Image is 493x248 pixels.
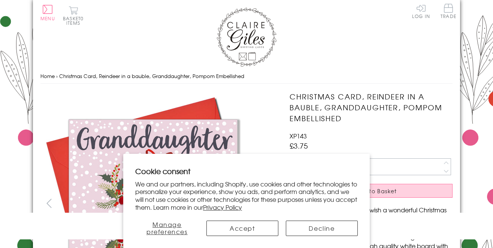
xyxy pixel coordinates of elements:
[66,15,84,26] span: 0 items
[286,221,358,236] button: Decline
[203,203,242,212] a: Privacy Policy
[146,220,188,236] span: Manage preferences
[206,221,278,236] button: Accept
[135,166,358,176] h2: Cookie consent
[290,184,453,198] button: Add to Basket
[40,5,55,21] button: Menu
[40,195,57,212] button: prev
[135,180,358,211] p: We and our partners, including Shopify, use cookies and other technologies to personalize your ex...
[354,187,397,195] span: Add to Basket
[40,72,55,80] a: Home
[441,4,456,20] a: Trade
[290,131,307,140] span: XP143
[290,140,308,151] span: £3.75
[290,91,453,123] h1: Christmas Card, Reindeer in a bauble, Granddaughter, Pompom Embellished
[412,4,430,18] a: Log In
[217,8,276,67] img: Claire Giles Greetings Cards
[63,6,84,25] button: Basket0 items
[59,72,244,80] span: Christmas Card, Reindeer in a bauble, Granddaughter, Pompom Embellished
[56,72,58,80] span: ›
[40,69,453,84] nav: breadcrumbs
[441,4,456,18] span: Trade
[40,15,55,22] span: Menu
[135,221,199,236] button: Manage preferences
